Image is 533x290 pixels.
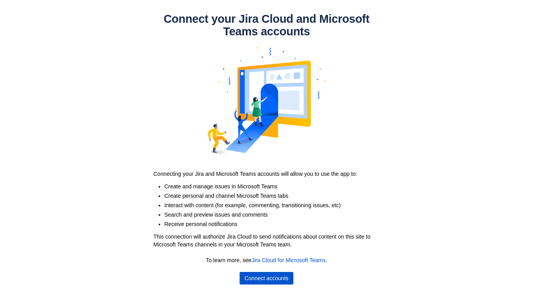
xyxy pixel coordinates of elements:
p: Connecting your Jira and Microsoft Teams accounts will allow you to use the app to: [154,170,380,178]
li: Interact with content (for example, commenting, transitioning issues, etc) [165,201,385,209]
a: Jira Cloud for Microsoft Teams [251,257,326,263]
span: Connect accounts [244,272,288,285]
p: This connection will authorize Jira Cloud to send notifications about content on this site to Mic... [154,233,380,248]
p: To learn more, see . [157,256,377,264]
h1: Connect your Jira Cloud and Microsoft Teams accounts [149,13,385,38]
li: Create personal and channel Microsoft Teams tabs [165,192,385,200]
img: account-mapping.svg [208,38,326,163]
li: Create and manage issues in Microsoft Teams [165,182,385,190]
li: Search and preview issues and comments [165,211,385,219]
li: Receive personal notifications [165,220,385,228]
button: Connect accounts [240,272,293,285]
